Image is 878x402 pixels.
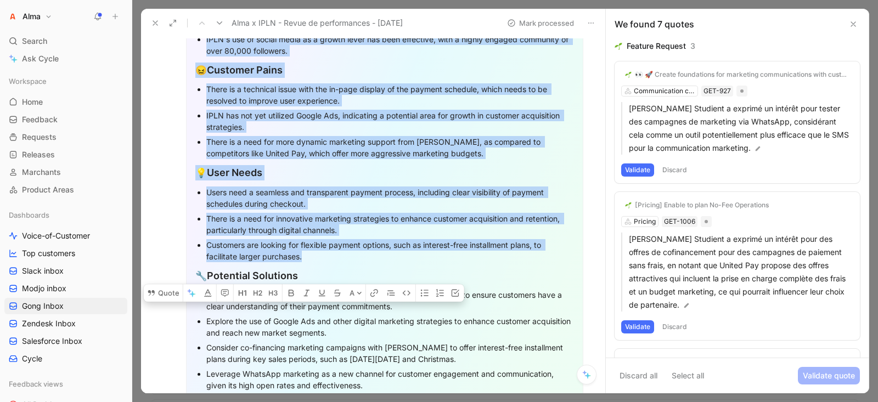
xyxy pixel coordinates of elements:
[7,11,18,22] img: Alma
[22,283,66,294] span: Modjo inbox
[22,52,59,65] span: Ask Cycle
[667,367,709,384] button: Select all
[4,207,127,367] div: DashboardsVoice-of-CustomerTop customersSlack inboxModjo inboxGong InboxZendesk InboxSalesforce I...
[4,182,127,198] a: Product Areas
[206,342,574,365] div: Consider co-financing marketing campaigns with [PERSON_NAME] to offer interest-free installment p...
[206,136,574,159] div: There is a need for more dynamic marketing support from [PERSON_NAME], as compared to competitors...
[22,336,82,347] span: Salesforce Inbox
[22,230,90,241] span: Voice-of-Customer
[4,350,127,367] a: Cycle
[625,202,632,208] img: 🌱
[22,167,61,178] span: Marchants
[621,199,773,212] button: 🌱[Pricing] Enable to plan No-Fee Operations
[615,42,622,50] img: 🌱
[4,280,127,297] a: Modjo inbox
[621,355,853,369] button: 🌱👀 🚀 Create foundations for marketing communications with customers (customer contracts update or...
[621,68,853,81] button: 🌱👀 🚀 Create foundations for marketing communications with customers (customer contracts update or...
[195,270,207,281] span: 🔧
[615,18,694,31] div: We found 7 quotes
[635,70,849,79] div: 👀 🚀 Create foundations for marketing communications with customers (customer contracts update or ...
[4,9,55,24] button: AlmaAlma
[502,15,579,31] button: Mark processed
[206,213,574,236] div: There is a need for innovative marketing strategies to enhance customer acquisition and retention...
[690,39,695,53] div: 3
[22,114,58,125] span: Feedback
[658,320,691,333] button: Discard
[22,301,64,312] span: Gong Inbox
[4,333,127,349] a: Salesforce Inbox
[195,63,574,78] div: Customer Pains
[22,97,43,107] span: Home
[4,111,127,128] a: Feedback
[4,228,127,244] a: Voice-of-Customer
[206,315,574,338] div: Explore the use of Google Ads and other digital marketing strategies to enhance customer acquisit...
[4,129,127,145] a: Requests
[22,248,75,259] span: Top customers
[798,367,860,384] button: Validate quote
[195,268,574,284] div: Potential Solutions
[635,201,769,210] div: [Pricing] Enable to plan No-Fee Operations
[4,94,127,110] a: Home
[22,35,47,48] span: Search
[22,132,57,143] span: Requests
[22,353,42,364] span: Cycle
[22,318,76,329] span: Zendesk Inbox
[22,149,55,160] span: Releases
[621,163,654,177] button: Validate
[9,378,63,389] span: Feedback views
[144,284,183,302] button: Quote
[206,368,574,391] div: Leverage WhatsApp marketing as a new channel for customer engagement and communication, given its...
[658,163,691,177] button: Discard
[206,33,574,56] div: IPLN's use of social media as a growth lever has been effective, with a highly engaged community ...
[4,263,127,279] a: Slack inbox
[232,16,403,30] span: Alma x IPLN - Revue de performances - [DATE]
[4,146,127,163] a: Releases
[629,102,853,155] p: [PERSON_NAME] Studient a exprimé un intérêt pour tester des campagnes de marketing via WhatsApp, ...
[4,73,127,89] div: Workspace
[621,320,654,333] button: Validate
[195,65,207,76] span: 😖
[346,284,365,302] button: A
[206,83,574,106] div: There is a technical issue with the in-page display of the payment schedule, which needs to be re...
[4,50,127,67] a: Ask Cycle
[206,239,574,262] div: Customers are looking for flexible payment options, such as interest-free installment plans, to f...
[4,245,127,262] a: Top customers
[22,12,41,21] h1: Alma
[195,167,207,178] span: 💡
[683,302,690,309] img: pen.svg
[4,298,127,314] a: Gong Inbox
[615,367,662,384] button: Discard all
[4,164,127,180] a: Marchants
[195,165,574,180] div: User Needs
[206,110,574,133] div: IPLN has not yet utilized Google Ads, indicating a potential area for growth in customer acquisit...
[4,315,127,332] a: Zendesk Inbox
[206,186,574,210] div: Users need a seamless and transparent payment process, including clear visibility of payment sche...
[22,265,64,276] span: Slack inbox
[627,39,686,53] div: Feature Request
[4,33,127,49] div: Search
[629,233,853,312] p: [PERSON_NAME] Studient a exprimé un intérêt pour des offres de cofinancement pour des campagnes d...
[9,76,47,87] span: Workspace
[4,376,127,392] div: Feedback views
[9,210,49,220] span: Dashboards
[754,145,762,152] img: pen.svg
[625,71,632,78] img: 🌱
[22,184,74,195] span: Product Areas
[4,207,127,223] div: Dashboards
